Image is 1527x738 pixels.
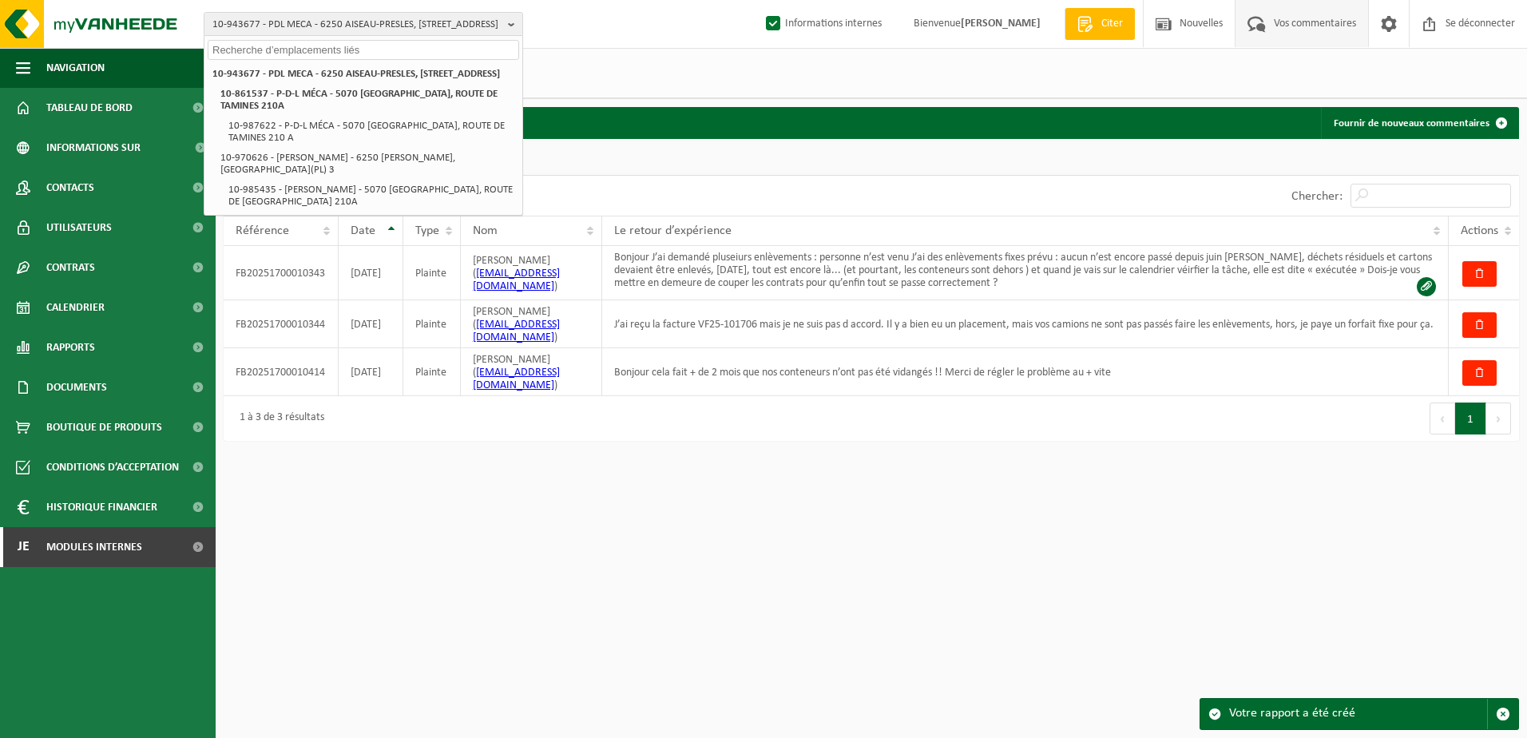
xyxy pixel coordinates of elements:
[46,88,133,128] span: Tableau de bord
[1321,107,1517,139] a: Fournir de nouveaux commentaires
[46,327,95,367] span: Rapports
[1455,403,1486,434] button: 1
[224,300,339,348] td: FB20251700010344
[46,208,112,248] span: Utilisateurs
[961,18,1041,30] strong: [PERSON_NAME]
[220,89,498,111] strong: 10-861537 - P-D-L MÉCA - 5070 [GEOGRAPHIC_DATA], ROUTE DE TAMINES 210A
[208,40,519,60] input: Recherche d’emplacements liés
[16,527,30,567] span: Je
[473,367,560,391] a: [EMAIL_ADDRESS][DOMAIN_NAME]
[46,527,142,567] span: Modules internes
[224,246,339,300] td: FB20251700010343
[339,348,403,396] td: [DATE]
[473,255,560,292] font: [PERSON_NAME] (
[46,168,94,208] span: Contacts
[473,268,560,292] a: [EMAIL_ADDRESS][DOMAIN_NAME]
[224,116,519,148] li: 10-987622 - P-D-L MÉCA - 5070 [GEOGRAPHIC_DATA], ROUTE DE TAMINES 210 A
[461,246,602,300] td: )
[403,246,461,300] td: Plainte
[1461,224,1498,237] span: Actions
[473,319,560,343] a: [EMAIL_ADDRESS][DOMAIN_NAME]
[602,300,1449,348] td: J’ai reçu la facture VF25-101706 mais je ne suis pas d accord. Il y a bien eu un placement, mais ...
[461,300,602,348] td: )
[46,48,105,88] span: Navigation
[46,407,162,447] span: Boutique de produits
[224,180,519,212] li: 10-985435 - [PERSON_NAME] - 5070 [GEOGRAPHIC_DATA], ROUTE DE [GEOGRAPHIC_DATA] 210A
[473,224,498,237] span: Nom
[212,13,502,37] span: 10-943677 - PDL MECA - 6250 AISEAU-PRESLES, [STREET_ADDRESS]
[339,300,403,348] td: [DATE]
[212,69,500,79] strong: 10-943677 - PDL MECA - 6250 AISEAU-PRESLES, [STREET_ADDRESS]
[46,248,95,288] span: Contrats
[614,252,1432,289] font: Bonjour J’ai demandé pluseiurs enlèvements : personne n’est venu J’ai des enlèvements fixes prévu...
[415,224,439,237] span: Type
[236,224,289,237] span: Référence
[1291,190,1343,203] label: Chercher:
[46,367,107,407] span: Documents
[46,447,179,487] span: Conditions d’acceptation
[46,487,157,527] span: Historique financier
[1097,16,1127,32] span: Citer
[1334,118,1489,129] font: Fournir de nouveaux commentaires
[1229,699,1487,729] div: Votre rapport a été créé
[46,288,105,327] span: Calendrier
[232,404,324,433] div: 1 à 3 de 3 résultats
[204,12,523,36] button: 10-943677 - PDL MECA - 6250 AISEAU-PRESLES, [STREET_ADDRESS]
[1486,403,1511,434] button: Prochain
[46,128,184,168] span: Informations sur l’entreprise
[224,348,339,396] td: FB20251700010414
[403,348,461,396] td: Plainte
[216,148,519,180] li: 10-970626 - [PERSON_NAME] - 6250 [PERSON_NAME], [GEOGRAPHIC_DATA](PL) 3
[403,300,461,348] td: Plainte
[351,224,375,237] span: Date
[1430,403,1455,434] button: Précédent
[1065,8,1135,40] a: Citer
[602,348,1449,396] td: Bonjour cela fait + de 2 mois que nos conteneurs n’ont pas été vidangés !! Merci de régler le pro...
[614,224,732,237] span: Le retour d’expérience
[339,246,403,300] td: [DATE]
[473,354,560,391] span: [PERSON_NAME] ( )
[763,12,882,36] label: Informations internes
[914,18,1041,30] font: Bienvenue
[473,306,560,343] font: [PERSON_NAME] (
